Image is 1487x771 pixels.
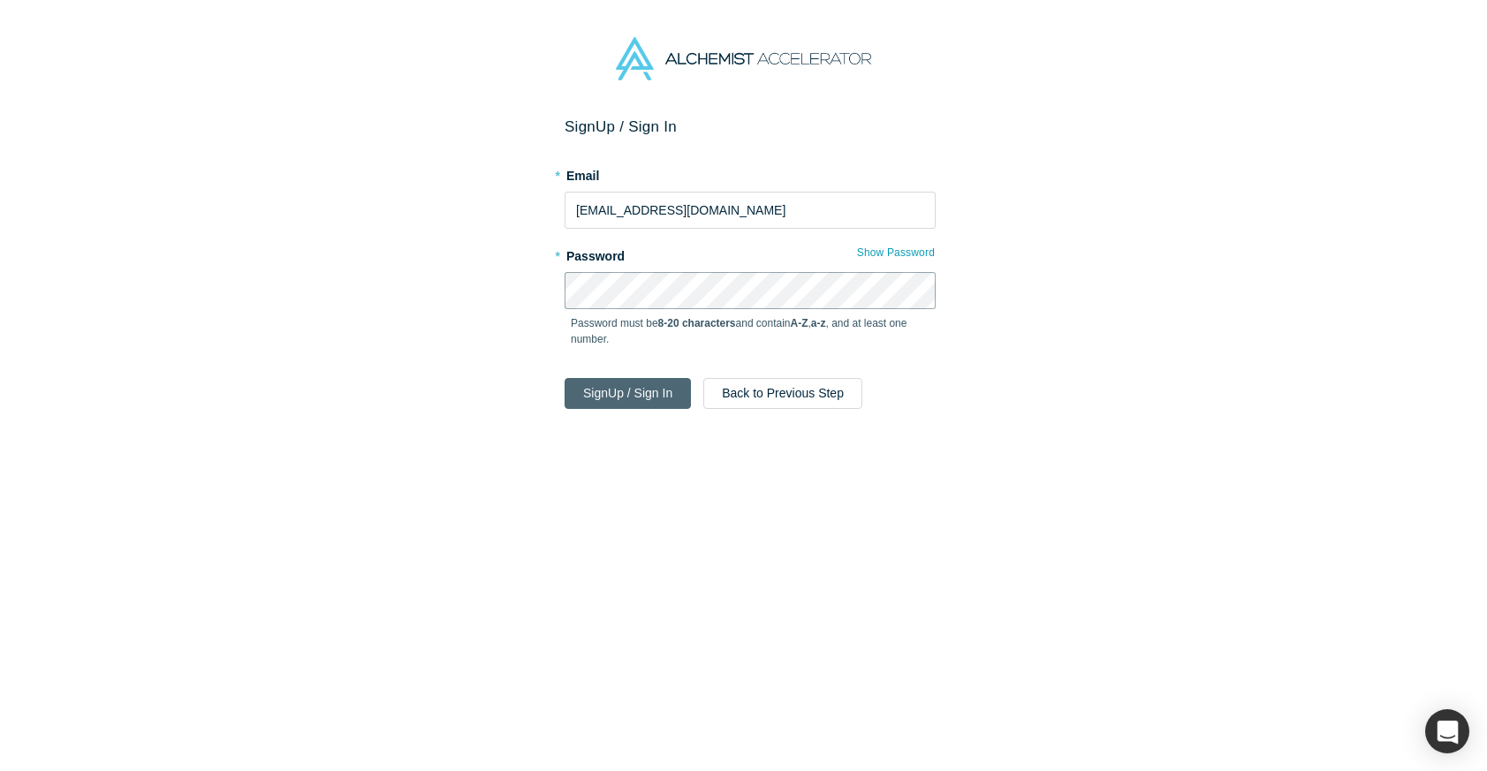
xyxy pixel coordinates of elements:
button: SignUp / Sign In [565,378,691,409]
p: Password must be and contain , , and at least one number. [571,315,929,347]
strong: A-Z [791,317,808,329]
img: Alchemist Accelerator Logo [616,37,870,80]
label: Email [565,161,936,185]
label: Password [565,241,936,266]
button: Show Password [856,241,936,264]
strong: a-z [811,317,826,329]
button: Back to Previous Step [703,378,862,409]
h2: Sign Up / Sign In [565,117,936,136]
strong: 8-20 characters [658,317,736,329]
